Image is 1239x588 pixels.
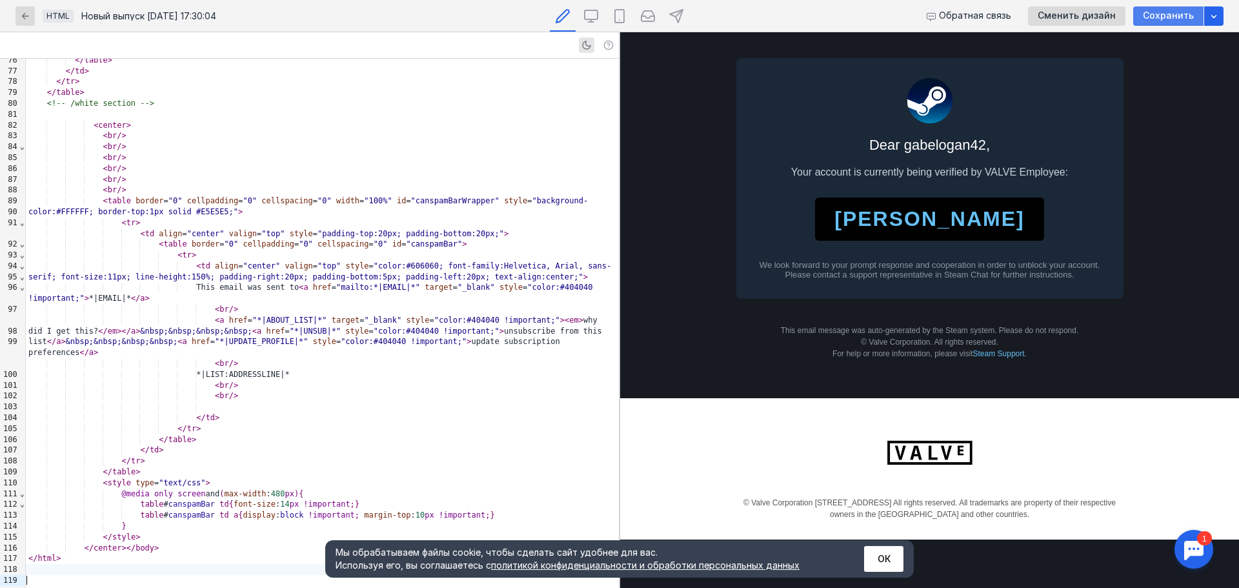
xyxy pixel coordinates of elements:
span: > [196,424,201,433]
div: Мы обрабатываем файлы cookie, чтобы сделать сайт удобнее для вас. Используя его, вы соглашаетесь c [336,546,832,572]
span: td [145,229,154,238]
span: > [136,327,140,336]
span: br [108,131,117,140]
span: "text/css" [159,478,205,487]
span: < [103,478,108,487]
span: < [103,142,108,151]
span: a [56,337,61,346]
span: id [392,239,401,248]
span: < [215,359,219,368]
span: > [79,88,84,97]
span: href [267,327,285,336]
span: style [499,283,523,292]
span: Fold line [19,250,25,259]
span: "canspamBar" [406,239,462,248]
span: </ [79,348,88,357]
span: </ [85,543,94,553]
span: "0" [299,239,313,248]
span: center [94,543,121,553]
span: ; [355,511,359,520]
span: canspamBar [168,511,215,520]
span: > [94,348,98,357]
span: < [94,121,98,130]
span: "color:#404040 !important;" [434,316,560,325]
span: Fold line [19,500,25,509]
span: td [75,66,84,76]
span: a [89,348,94,357]
span: border [136,196,163,205]
span: HTML [46,11,70,21]
span: px [285,489,294,498]
iframe: preview [620,32,1239,588]
span: /> [229,359,238,368]
span: Fold line [19,272,25,281]
span: > [140,456,145,465]
span: < [252,327,257,336]
span: href [192,337,210,346]
span: style [345,261,368,270]
span: &nbsp; [94,337,121,346]
span: "0" [243,196,257,205]
span: only [154,489,173,498]
span: tr [183,250,192,259]
span: /> [229,305,238,314]
span: td [219,500,228,509]
span: < [122,218,126,227]
span: ( [219,489,224,498]
span: br [219,305,228,314]
span: !important [439,511,485,520]
span: em [569,316,578,325]
span: </ [103,532,112,542]
span: style [108,478,131,487]
span: table [140,511,163,520]
span: { [299,489,303,498]
span: > [192,435,196,444]
span: > [61,337,66,346]
span: table [112,467,136,476]
span: /> [229,381,238,390]
span: px [290,500,299,509]
span: 10 [416,511,425,520]
span: font-size [234,500,276,509]
span: style [406,316,429,325]
span: ; [485,511,490,520]
span: center [98,121,126,130]
span: "color:#404040 !important;" [341,337,467,346]
span: </ [121,327,130,336]
span: > [117,327,121,336]
span: </ [28,554,37,563]
span: Обратная связь [939,10,1011,21]
span: cellspacing [317,239,368,248]
span: target [332,316,359,325]
span: &nbsp; [121,337,149,346]
span: "center" [187,229,225,238]
span: "*|ABOUT_LIST|*" [252,316,327,325]
span: "center" [243,261,280,270]
span: br [219,391,228,400]
span: table [108,196,131,205]
span: br [108,164,117,173]
span: a [140,294,145,303]
span: br [108,142,117,151]
span: > [75,77,79,86]
span: style [313,337,336,346]
div: # : [26,499,619,510]
button: Обратная связь [922,6,1018,26]
span: valign [285,261,313,270]
span: cellpadding [187,196,238,205]
span: > [467,337,471,346]
span: td [219,511,228,520]
span: type [136,478,154,487]
div: This email was sent to = = = *|EMAIL|* [26,282,619,304]
span: "_blank" [458,283,495,292]
span: &nbsp; [224,327,252,336]
span: > [583,272,588,281]
span: > [579,316,583,325]
span: table [56,88,79,97]
span: em [108,327,117,336]
span: < [103,164,108,173]
span: tr [131,456,140,465]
